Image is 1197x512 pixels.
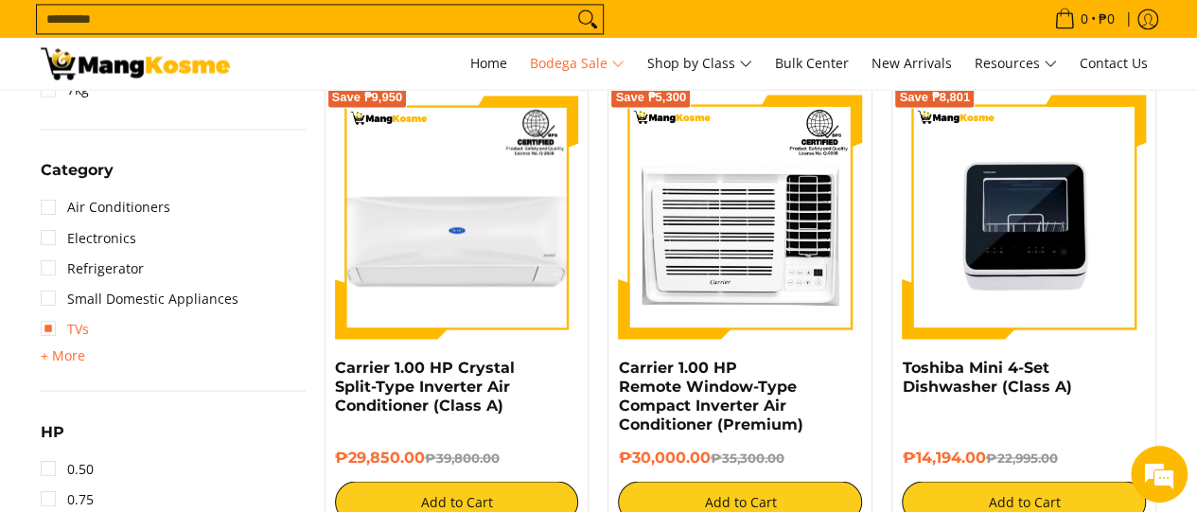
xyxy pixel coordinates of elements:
span: ₱0 [1096,12,1118,26]
button: Search [572,5,603,33]
a: Resources [965,38,1066,89]
summary: Open [41,344,85,366]
a: 0.50 [41,453,94,484]
summary: Open [41,163,114,192]
span: New Arrivals [871,54,952,72]
span: 0 [1078,12,1091,26]
a: Carrier 1.00 HP Remote Window-Type Compact Inverter Air Conditioner (Premium) [618,358,802,433]
del: ₱39,800.00 [425,450,500,465]
a: Bodega Sale [520,38,634,89]
a: Carrier 1.00 HP Crystal Split-Type Inverter Air Conditioner (Class A) [335,358,515,414]
span: Shop by Class [647,52,752,76]
span: • [1048,9,1120,29]
h6: ₱30,000.00 [618,448,862,467]
img: Carrier 1.00 HP Crystal Split-Type Inverter Air Conditioner (Class A) [335,95,579,339]
a: Air Conditioners [41,192,170,222]
span: Resources [975,52,1057,76]
img: Bodega Sale l Mang Kosme: Cost-Efficient &amp; Quality Home Appliances [41,47,230,79]
a: Shop by Class [638,38,762,89]
a: Home [461,38,517,89]
span: Bodega Sale [530,52,625,76]
a: Bulk Center [766,38,858,89]
span: HP [41,424,64,439]
a: Electronics [41,222,136,253]
textarea: Type your message and hit 'Enter' [9,325,361,391]
h6: ₱14,194.00 [902,448,1146,467]
span: Save ₱9,950 [332,92,403,103]
span: Home [470,54,507,72]
del: ₱22,995.00 [985,450,1057,465]
a: Toshiba Mini 4-Set Dishwasher (Class A) [902,358,1071,395]
del: ₱35,300.00 [710,450,783,465]
a: Refrigerator [41,253,144,283]
span: Category [41,163,114,178]
a: Small Domestic Appliances [41,283,238,313]
span: Bulk Center [775,54,849,72]
div: Minimize live chat window [310,9,356,55]
span: Save ₱5,300 [615,92,686,103]
summary: Open [41,424,64,453]
span: Contact Us [1080,54,1148,72]
img: Carrier 1.00 HP Remote Window-Type Compact Inverter Air Conditioner (Premium) [618,95,862,339]
a: TVs [41,313,89,344]
a: New Arrivals [862,38,961,89]
a: 7kg [41,75,89,105]
span: We're online! [110,142,261,333]
img: Toshiba Mini 4-Set Dishwasher (Class A) [902,95,1146,339]
a: Contact Us [1070,38,1157,89]
span: Save ₱8,801 [899,92,970,103]
div: Chat with us now [98,106,318,131]
nav: Main Menu [249,38,1157,89]
h6: ₱29,850.00 [335,448,579,467]
span: + More [41,347,85,362]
